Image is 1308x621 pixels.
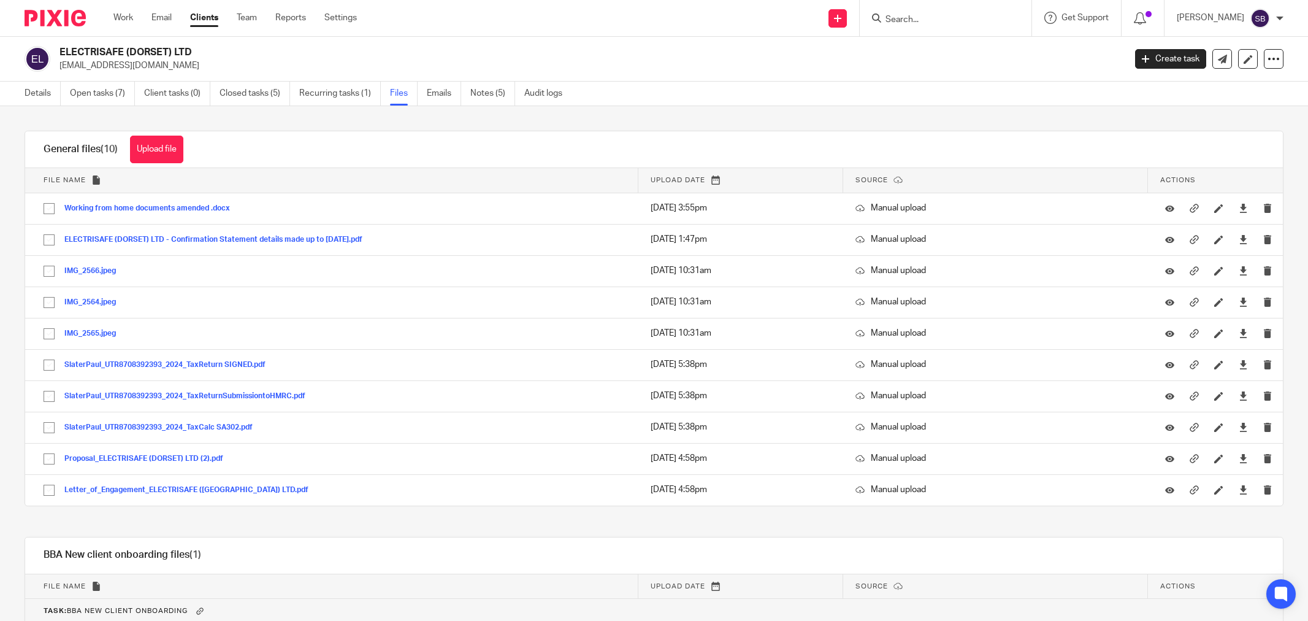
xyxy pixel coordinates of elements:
[64,330,125,338] button: IMG_2565.jpeg
[44,583,86,590] span: File name
[1160,177,1196,183] span: Actions
[855,264,1136,277] p: Manual upload
[37,353,61,377] input: Select
[59,46,905,59] h2: ELECTRISAFE (DORSET) LTD
[299,82,381,106] a: Recurring tasks (1)
[64,392,315,401] button: SlaterPaul_UTR8708392393_2024_TaxReturnSubmissiontoHMRC.pdf
[237,12,257,24] a: Team
[25,46,50,72] img: svg%3E
[64,423,262,432] button: SlaterPaul_UTR8708392393_2024_TaxCalc SA302.pdf
[1135,49,1206,69] a: Create task
[651,452,831,465] p: [DATE] 4:58pm
[25,82,61,106] a: Details
[1239,233,1248,245] a: Download
[1250,9,1270,28] img: svg%3E
[64,298,125,307] button: IMG_2564.jpeg
[855,233,1136,245] p: Manual upload
[144,82,210,106] a: Client tasks (0)
[651,583,705,590] span: Upload date
[44,177,86,183] span: File name
[37,260,61,283] input: Select
[113,12,133,24] a: Work
[855,177,888,183] span: Source
[130,136,183,163] button: Upload file
[855,358,1136,371] p: Manual upload
[64,204,239,213] button: Working from home documents amended .docx
[651,358,831,371] p: [DATE] 5:38pm
[855,202,1136,214] p: Manual upload
[37,447,61,471] input: Select
[1061,13,1109,22] span: Get Support
[651,484,831,496] p: [DATE] 4:58pm
[855,583,888,590] span: Source
[25,10,86,26] img: Pixie
[855,390,1136,402] p: Manual upload
[1239,327,1248,339] a: Download
[37,416,61,439] input: Select
[37,291,61,314] input: Select
[37,479,61,502] input: Select
[64,361,275,369] button: SlaterPaul_UTR8708392393_2024_TaxReturn SIGNED.pdf
[64,236,372,244] button: ELECTRISAFE (DORSET) LTD - Confirmation Statement details made up to [DATE].pdf
[855,484,1136,496] p: Manual upload
[855,421,1136,433] p: Manual upload
[324,12,357,24] a: Settings
[427,82,461,106] a: Emails
[275,12,306,24] a: Reports
[855,327,1136,339] p: Manual upload
[37,385,61,408] input: Select
[44,607,67,614] b: Task:
[37,322,61,345] input: Select
[1160,583,1196,590] span: Actions
[64,486,318,495] button: Letter_of_Engagement_ELECTRISAFE ([GEOGRAPHIC_DATA]) LTD.pdf
[390,82,418,106] a: Files
[189,550,201,560] span: (1)
[44,143,118,156] h1: General files
[151,12,172,24] a: Email
[1239,358,1248,371] a: Download
[190,12,218,24] a: Clients
[1239,202,1248,214] a: Download
[1239,421,1248,433] a: Download
[1239,264,1248,277] a: Download
[651,233,831,245] p: [DATE] 1:47pm
[651,202,831,214] p: [DATE] 3:55pm
[651,296,831,308] p: [DATE] 10:31am
[651,327,831,339] p: [DATE] 10:31am
[855,296,1136,308] p: Manual upload
[1177,12,1244,24] p: [PERSON_NAME]
[524,82,572,106] a: Audit logs
[44,607,188,614] span: BBA New client onboarding
[651,390,831,402] p: [DATE] 5:38pm
[44,549,201,561] h1: BBA New client onboarding files
[101,144,118,154] span: (10)
[651,421,831,433] p: [DATE] 5:38pm
[470,82,515,106] a: Notes (5)
[64,455,232,463] button: Proposal_ELECTRISAFE (DORSET) LTD (2).pdf
[855,452,1136,465] p: Manual upload
[59,60,1117,72] p: [EMAIL_ADDRESS][DOMAIN_NAME]
[70,82,135,106] a: Open tasks (7)
[220,82,290,106] a: Closed tasks (5)
[1239,390,1248,402] a: Download
[1239,484,1248,496] a: Download
[37,197,61,220] input: Select
[64,267,125,276] button: IMG_2566.jpeg
[651,177,705,183] span: Upload date
[884,15,995,26] input: Search
[1239,296,1248,308] a: Download
[37,228,61,252] input: Select
[1239,452,1248,465] a: Download
[651,264,831,277] p: [DATE] 10:31am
